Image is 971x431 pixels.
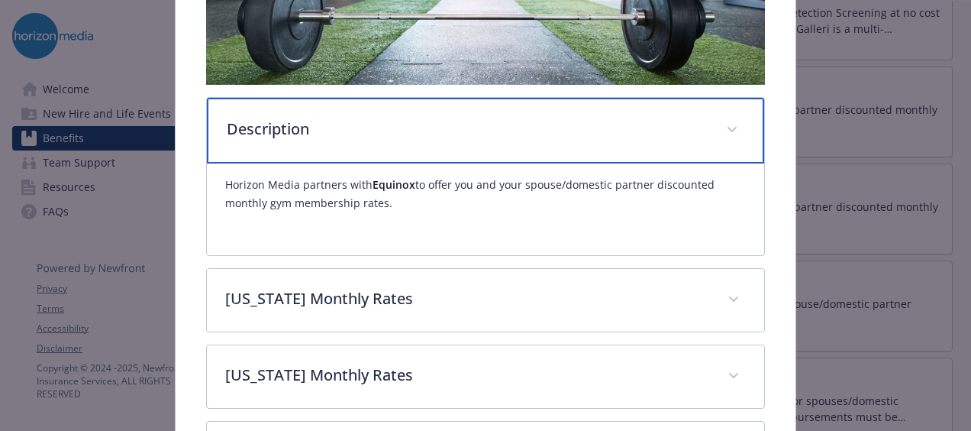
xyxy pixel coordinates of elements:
p: [US_STATE] Monthly Rates [225,364,709,387]
p: Description [227,118,708,141]
div: Description [207,164,764,255]
div: [US_STATE] Monthly Rates [207,345,764,408]
p: [US_STATE] Monthly Rates [225,287,709,310]
div: [US_STATE] Monthly Rates [207,269,764,332]
strong: Equinox [373,177,415,192]
p: Horizon Media partners with to offer you and your spouse/domestic partner discounted monthly gym ... [225,176,746,212]
div: Description [207,98,764,164]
